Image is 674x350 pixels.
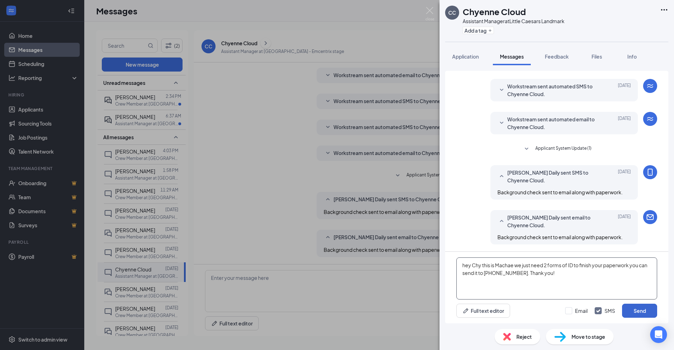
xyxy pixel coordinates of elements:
[646,213,654,221] svg: Email
[456,257,657,299] textarea: hey Chy this is Machae we just need 2 forms of ID to finish your paperwork you can send it to [PH...
[646,115,654,123] svg: WorkstreamLogo
[452,53,479,60] span: Application
[522,145,531,153] svg: SmallChevronDown
[456,304,510,318] button: Full text editorPen
[618,115,631,131] span: [DATE]
[497,234,623,240] span: Background check sent to email along with paperwork.
[646,168,654,176] svg: MobileSms
[535,145,592,153] span: Applicant System Update (1)
[545,53,569,60] span: Feedback
[497,119,506,127] svg: SmallChevronDown
[618,82,631,98] span: [DATE]
[497,86,506,94] svg: SmallChevronDown
[507,214,599,229] span: [PERSON_NAME] Daily sent email to Chyenne Cloud.
[507,82,599,98] span: Workstream sent automated SMS to Chyenne Cloud.
[622,304,657,318] button: Send
[627,53,637,60] span: Info
[462,307,469,314] svg: Pen
[463,6,526,18] h1: Chyenne Cloud
[497,189,623,195] span: Background check sent to email along with paperwork.
[650,326,667,343] div: Open Intercom Messenger
[463,18,564,25] div: Assistant Manager at Little Caesars Landmark
[646,82,654,90] svg: WorkstreamLogo
[618,214,631,229] span: [DATE]
[618,169,631,184] span: [DATE]
[507,169,599,184] span: [PERSON_NAME] Daily sent SMS to Chyenne Cloud.
[500,53,524,60] span: Messages
[507,115,599,131] span: Workstream sent automated email to Chyenne Cloud.
[522,145,592,153] button: SmallChevronDownApplicant System Update (1)
[463,27,494,34] button: PlusAdd a tag
[497,217,506,226] svg: SmallChevronUp
[571,333,605,341] span: Move to stage
[488,28,492,33] svg: Plus
[448,9,456,16] div: CC
[516,333,532,341] span: Reject
[592,53,602,60] span: Files
[497,172,506,181] svg: SmallChevronUp
[660,6,668,14] svg: Ellipses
